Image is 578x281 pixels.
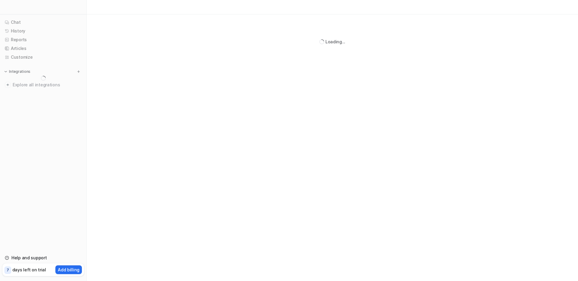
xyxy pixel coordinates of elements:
[7,267,9,273] p: 7
[2,69,32,75] button: Integrations
[76,69,81,74] img: menu_add.svg
[2,53,84,61] a: Customize
[2,254,84,262] a: Help and support
[12,267,46,273] p: days left on trial
[4,69,8,74] img: expand menu
[2,36,84,44] a: Reports
[2,27,84,35] a: History
[58,267,79,273] p: Add billing
[2,18,84,26] a: Chat
[2,81,84,89] a: Explore all integrations
[13,80,82,90] span: Explore all integrations
[2,44,84,53] a: Articles
[325,39,345,45] div: Loading...
[55,265,82,274] button: Add billing
[5,82,11,88] img: explore all integrations
[9,69,30,74] p: Integrations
